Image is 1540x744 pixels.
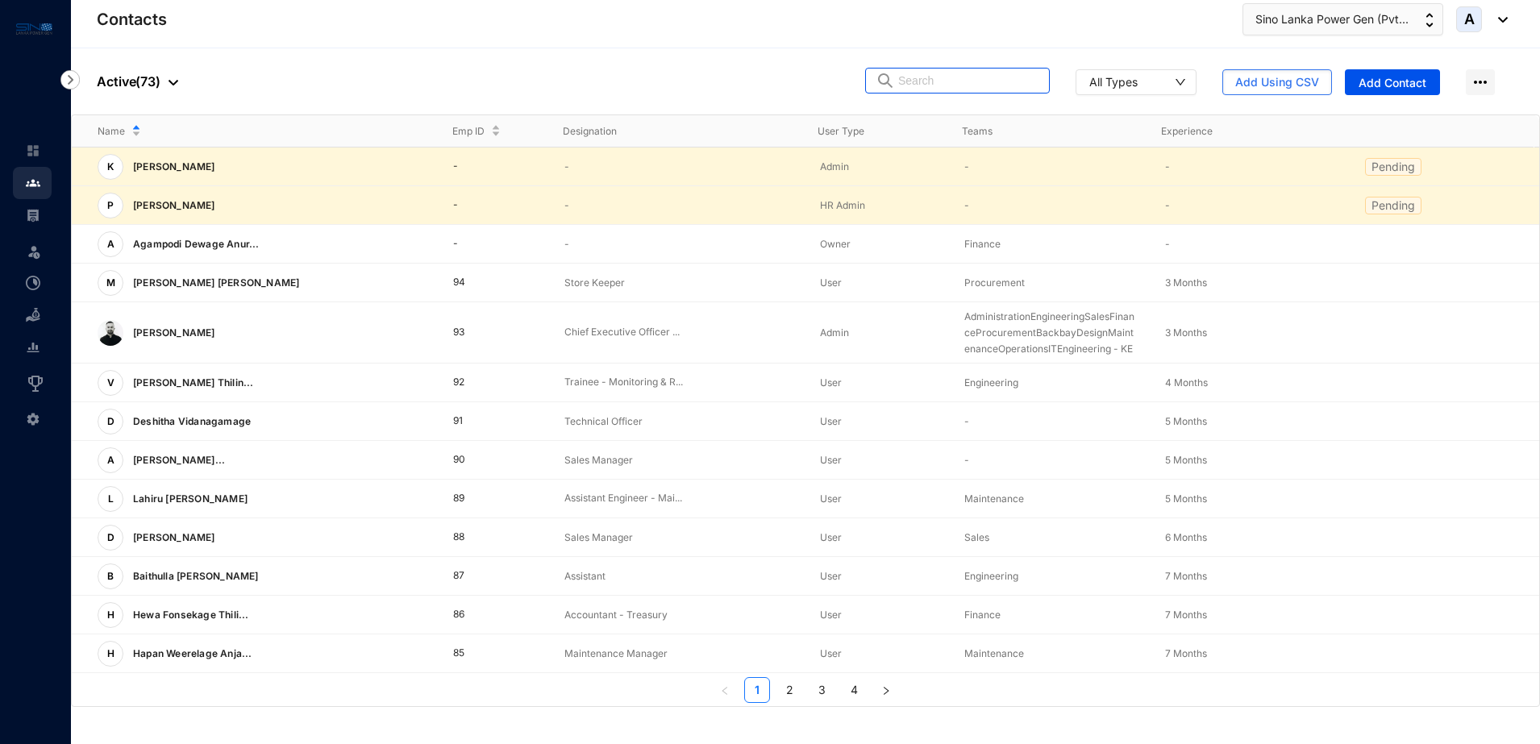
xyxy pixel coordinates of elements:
[123,270,306,296] p: [PERSON_NAME] [PERSON_NAME]
[820,415,842,427] span: User
[898,69,1039,93] input: Search
[427,480,539,518] td: 89
[745,678,769,702] a: 1
[1165,160,1170,172] span: -
[564,325,794,340] p: Chief Executive Officer ...
[107,201,114,210] span: P
[564,275,794,291] p: Store Keeper
[107,162,114,172] span: K
[427,402,539,441] td: 91
[842,678,866,702] a: 4
[427,673,539,712] td: 84
[123,320,222,346] p: [PERSON_NAME]
[564,568,794,584] p: Assistant
[452,123,485,139] span: Emp ID
[427,148,539,186] td: -
[427,596,539,634] td: 86
[13,135,52,167] li: Home
[1255,10,1409,28] span: Sino Lanka Power Gen (Pvt...
[964,414,1138,430] p: -
[1345,69,1440,95] button: Add Contact
[13,167,52,199] li: Contacts
[26,412,40,426] img: settings-unselected.1febfda315e6e19643a1.svg
[133,238,260,250] span: Agampodi Dewage Anur...
[1089,73,1138,89] div: All Types
[26,208,40,222] img: payroll-unselected.b590312f920e76f0c668.svg
[964,236,1138,252] p: Finance
[712,677,738,703] li: Previous Page
[964,452,1138,468] p: -
[720,686,730,696] span: left
[841,677,867,703] li: 4
[1165,415,1207,427] span: 5 Months
[1165,609,1207,621] span: 7 Months
[712,677,738,703] button: left
[133,647,252,659] span: Hapan Weerelage Anja...
[106,278,115,288] span: M
[1165,531,1207,543] span: 6 Months
[123,486,254,512] p: Lahiru [PERSON_NAME]
[537,115,792,148] th: Designation
[776,677,802,703] li: 2
[1242,3,1443,35] button: Sino Lanka Power Gen (Pvt...
[427,115,537,148] th: Emp ID
[936,115,1135,148] th: Teams
[964,530,1138,546] p: Sales
[1165,647,1207,659] span: 7 Months
[107,572,114,581] span: B
[777,678,801,702] a: 2
[820,160,849,172] span: Admin
[1490,17,1508,23] img: dropdown-black.8e83cc76930a90b1a4fdb6d089b7bf3a.svg
[820,326,849,339] span: Admin
[809,677,835,703] li: 3
[1371,159,1415,175] p: Pending
[564,159,794,175] p: -
[964,646,1138,662] p: Maintenance
[427,364,539,402] td: 92
[820,609,842,621] span: User
[16,19,52,38] img: logo
[1464,12,1475,27] span: A
[26,176,40,190] img: people.b0bd17028ad2877b116a.svg
[60,70,80,89] img: nav-icon-right.af6afadce00d159da59955279c43614e.svg
[964,275,1138,291] p: Procurement
[820,199,865,211] span: HR Admin
[564,452,794,468] p: Sales Manager
[26,276,40,290] img: time-attendance-unselected.8aad090b53826881fffb.svg
[108,494,114,504] span: L
[881,686,891,696] span: right
[26,143,40,158] img: home-unselected.a29eae3204392db15eaf.svg
[26,308,40,322] img: loan-unselected.d74d20a04637f2d15ab5.svg
[820,570,842,582] span: User
[792,115,936,148] th: User Type
[564,646,794,662] p: Maintenance Manager
[107,378,114,388] span: V
[1426,13,1434,27] img: up-down-arrow.74152d26bf9780fbf563ca9c90304185.svg
[1135,115,1334,148] th: Experience
[1165,376,1208,389] span: 4 Months
[876,73,895,89] img: search.8ce656024d3affaeffe32e5b30621cb7.svg
[107,533,114,542] span: D
[1165,454,1207,466] span: 5 Months
[133,609,249,621] span: Hewa Fonsekage Thili...
[427,302,539,364] td: 93
[820,454,842,466] span: User
[98,320,123,346] img: 1750057586326_kEeFkOghIN
[964,159,1138,175] p: -
[133,376,254,389] span: [PERSON_NAME] Thilin...
[964,607,1138,623] p: Finance
[820,531,842,543] span: User
[1076,69,1197,95] button: All Types
[123,154,222,180] p: [PERSON_NAME]
[810,678,834,702] a: 3
[1165,326,1207,339] span: 3 Months
[564,607,794,623] p: Accountant - Treasury
[744,677,770,703] li: 1
[564,491,794,506] p: Assistant Engineer - Mai...
[107,649,114,659] span: H
[97,72,178,91] p: Active ( 73 )
[98,123,125,139] span: Name
[1165,199,1170,211] span: -
[1235,74,1319,90] span: Add Using CSV
[820,376,842,389] span: User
